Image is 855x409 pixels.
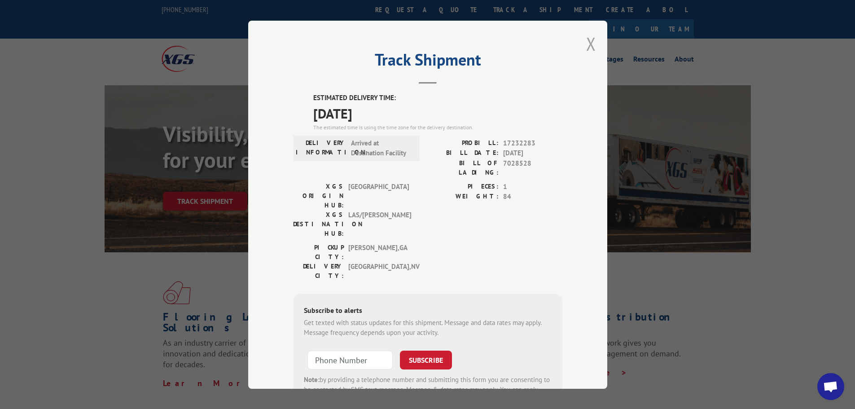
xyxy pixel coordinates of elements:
[313,123,562,131] div: The estimated time is using the time zone for the delivery destination.
[348,242,409,261] span: [PERSON_NAME] , GA
[428,158,499,177] label: BILL OF LADING:
[428,148,499,158] label: BILL DATE:
[348,181,409,210] span: [GEOGRAPHIC_DATA]
[348,210,409,238] span: LAS/[PERSON_NAME]
[293,210,344,238] label: XGS DESTINATION HUB:
[293,53,562,70] h2: Track Shipment
[313,103,562,123] span: [DATE]
[304,304,552,317] div: Subscribe to alerts
[400,350,452,369] button: SUBSCRIBE
[293,261,344,280] label: DELIVERY CITY:
[351,138,412,158] span: Arrived at Destination Facility
[304,375,320,383] strong: Note:
[503,192,562,202] span: 84
[586,32,596,56] button: Close modal
[293,181,344,210] label: XGS ORIGIN HUB:
[304,374,552,405] div: by providing a telephone number and submitting this form you are consenting to be contacted by SM...
[428,181,499,192] label: PIECES:
[313,93,562,103] label: ESTIMATED DELIVERY TIME:
[296,138,346,158] label: DELIVERY INFORMATION:
[503,138,562,148] span: 17232283
[307,350,393,369] input: Phone Number
[348,261,409,280] span: [GEOGRAPHIC_DATA] , NV
[293,242,344,261] label: PICKUP CITY:
[428,192,499,202] label: WEIGHT:
[503,148,562,158] span: [DATE]
[503,181,562,192] span: 1
[503,158,562,177] span: 7028528
[817,373,844,400] div: Open chat
[428,138,499,148] label: PROBILL:
[304,317,552,338] div: Get texted with status updates for this shipment. Message and data rates may apply. Message frequ...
